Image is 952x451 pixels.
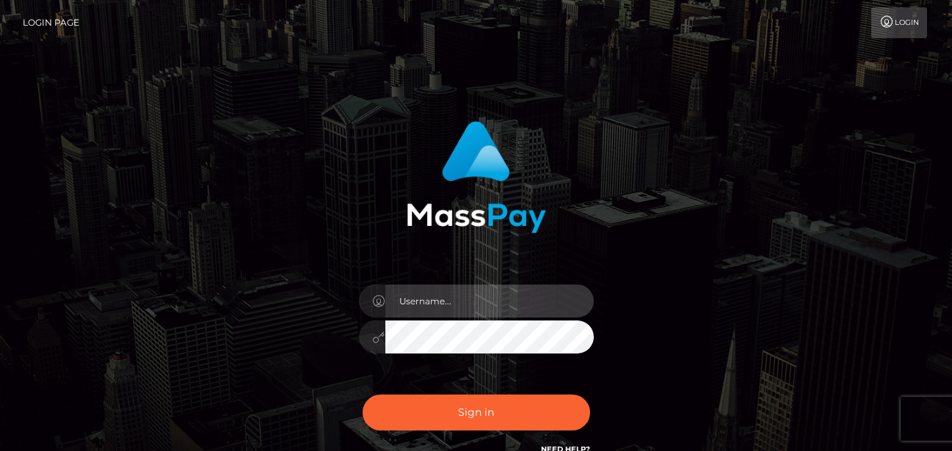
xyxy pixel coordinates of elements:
button: Sign in [363,395,590,430]
a: Login [871,7,927,38]
input: Username... [385,285,594,318]
a: Login Page [23,7,79,38]
img: MassPay Login [407,121,546,233]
